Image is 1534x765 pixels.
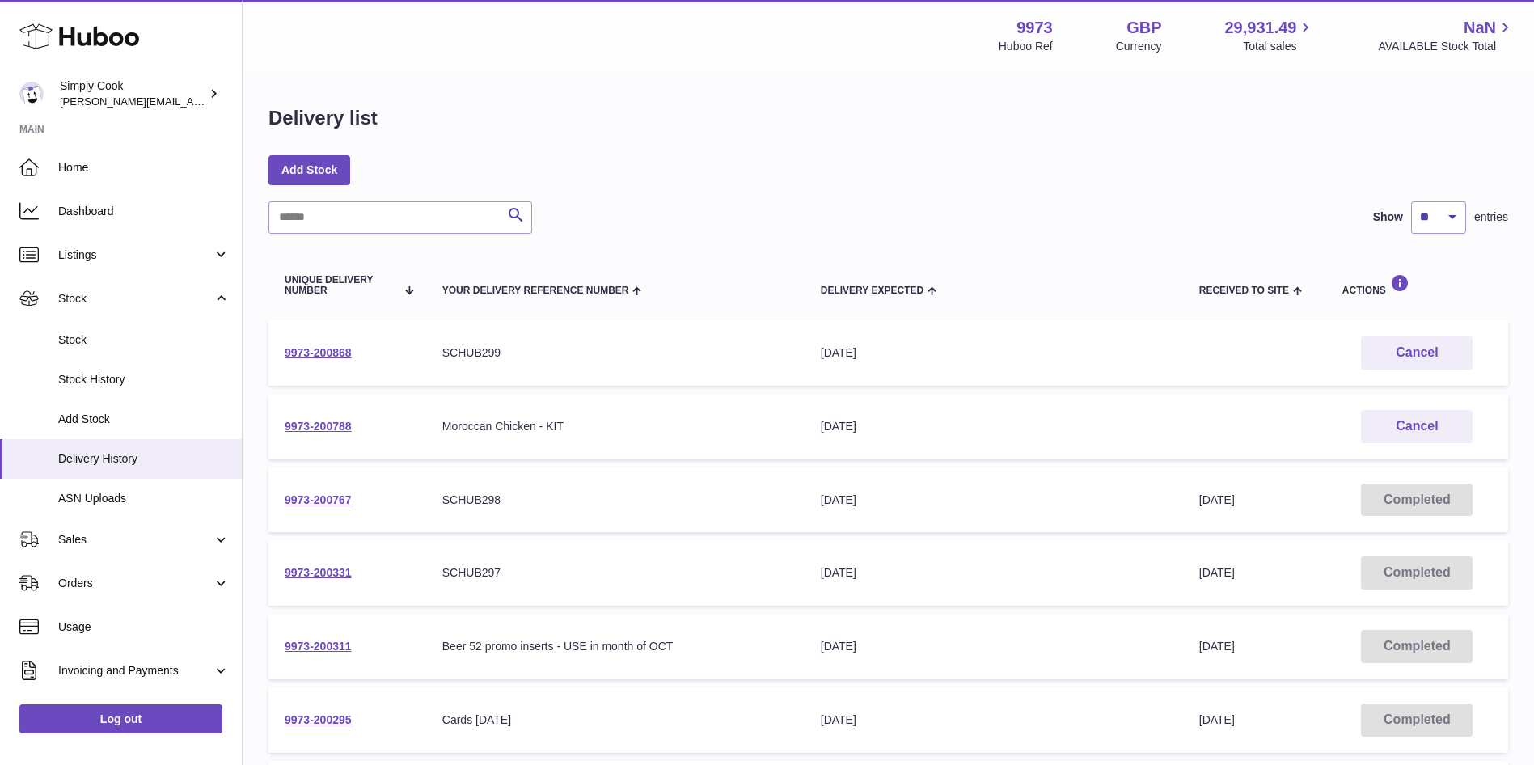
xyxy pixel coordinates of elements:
div: Simply Cook [60,78,205,109]
span: AVAILABLE Stock Total [1378,39,1515,54]
span: Stock [58,332,230,348]
div: SCHUB299 [442,345,788,361]
span: Add Stock [58,412,230,427]
a: 9973-200311 [285,640,352,653]
a: Log out [19,704,222,733]
div: [DATE] [821,419,1167,434]
div: [DATE] [821,565,1167,581]
span: Listings [58,247,213,263]
a: 29,931.49 Total sales [1224,17,1315,54]
span: Invoicing and Payments [58,663,213,678]
button: Cancel [1361,410,1473,443]
span: Usage [58,619,230,635]
span: [DATE] [1199,493,1235,506]
span: Dashboard [58,204,230,219]
span: entries [1474,209,1508,225]
strong: 9973 [1016,17,1053,39]
div: SCHUB297 [442,565,788,581]
a: Add Stock [268,155,350,184]
button: Cancel [1361,336,1473,370]
div: Moroccan Chicken - KIT [442,419,788,434]
div: [DATE] [821,712,1167,728]
div: Beer 52 promo inserts - USE in month of OCT [442,639,788,654]
div: SCHUB298 [442,492,788,508]
span: 29,931.49 [1224,17,1296,39]
div: [DATE] [821,639,1167,654]
span: Stock [58,291,213,306]
div: Huboo Ref [999,39,1053,54]
span: NaN [1464,17,1496,39]
span: Home [58,160,230,175]
div: Cards [DATE] [442,712,788,728]
div: Actions [1342,274,1492,296]
img: emma@simplycook.com [19,82,44,106]
span: [DATE] [1199,713,1235,726]
span: Orders [58,576,213,591]
a: 9973-200868 [285,346,352,359]
span: Sales [58,532,213,547]
a: 9973-200295 [285,713,352,726]
span: Unique Delivery Number [285,275,395,296]
span: ASN Uploads [58,491,230,506]
div: [DATE] [821,345,1167,361]
span: Received to Site [1199,285,1289,296]
a: 9973-200331 [285,566,352,579]
span: Delivery History [58,451,230,467]
a: 9973-200788 [285,420,352,433]
label: Show [1373,209,1403,225]
span: Total sales [1243,39,1315,54]
div: Currency [1116,39,1162,54]
span: Your Delivery Reference Number [442,285,629,296]
span: [PERSON_NAME][EMAIL_ADDRESS][DOMAIN_NAME] [60,95,324,108]
span: Stock History [58,372,230,387]
span: Delivery Expected [821,285,923,296]
h1: Delivery list [268,105,378,131]
strong: GBP [1126,17,1161,39]
div: [DATE] [821,492,1167,508]
span: [DATE] [1199,640,1235,653]
a: NaN AVAILABLE Stock Total [1378,17,1515,54]
a: 9973-200767 [285,493,352,506]
span: [DATE] [1199,566,1235,579]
